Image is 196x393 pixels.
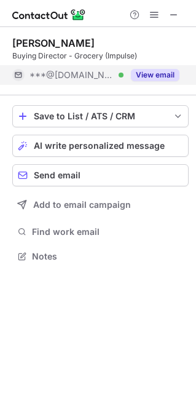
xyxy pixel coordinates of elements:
[12,37,95,49] div: [PERSON_NAME]
[32,251,184,262] span: Notes
[131,69,179,81] button: Reveal Button
[12,135,189,157] button: AI write personalized message
[12,105,189,127] button: save-profile-one-click
[34,141,165,151] span: AI write personalized message
[34,111,167,121] div: Save to List / ATS / CRM
[33,200,131,210] span: Add to email campaign
[34,170,80,180] span: Send email
[12,164,189,186] button: Send email
[32,226,184,237] span: Find work email
[12,223,189,240] button: Find work email
[12,194,189,216] button: Add to email campaign
[12,7,86,22] img: ContactOut v5.3.10
[12,50,189,62] div: Buying Director - Grocery (Impulse)
[29,69,114,81] span: ***@[DOMAIN_NAME]
[12,248,189,265] button: Notes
